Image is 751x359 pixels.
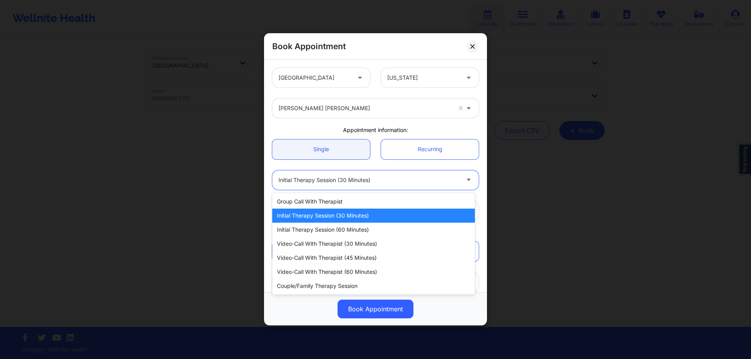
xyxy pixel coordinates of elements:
div: [PERSON_NAME] [PERSON_NAME] [278,98,451,118]
div: Appointment information: [267,126,484,134]
button: Book Appointment [338,300,413,319]
div: Group Call with Therapist [272,195,475,209]
div: Video-Call with Therapist (60 minutes) [272,265,475,279]
div: Initial Therapy Session (30 minutes) [272,209,475,223]
div: Initial Therapy Session (30 minutes) [278,170,459,190]
div: Video-Call with Therapist (45 minutes) [272,251,475,265]
h2: Book Appointment [272,41,346,52]
div: [US_STATE] [387,68,459,88]
div: [GEOGRAPHIC_DATA] [278,68,350,88]
a: Single [272,139,370,159]
div: Initial Therapy Session (60 minutes) [272,223,475,237]
a: Recurring [381,139,479,159]
div: Patient information: [267,229,484,236]
div: Couple/Family Therapy Session [272,279,475,293]
div: Video-Call with Therapist (30 minutes) [272,237,475,251]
